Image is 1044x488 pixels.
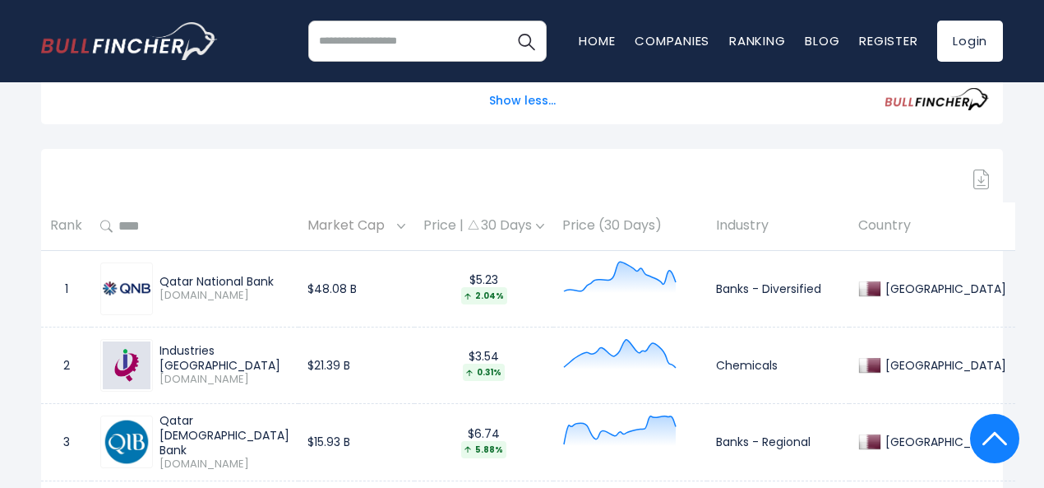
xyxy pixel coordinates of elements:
[103,342,150,389] img: IQCD.QA.png
[805,32,839,49] a: Blog
[881,281,1006,296] div: [GEOGRAPHIC_DATA]
[461,287,507,304] div: 2.04%
[423,217,544,235] div: Price | 30 Days
[41,403,91,481] td: 3
[553,202,707,251] th: Price (30 Days)
[307,213,393,239] span: Market Cap
[937,21,1003,62] a: Login
[707,327,849,403] td: Chemicals
[423,349,544,381] div: $3.54
[506,21,547,62] button: Search
[159,458,289,472] span: [DOMAIN_NAME]
[849,202,1015,251] th: Country
[463,364,505,381] div: 0.31%
[423,426,544,458] div: $6.74
[461,441,506,458] div: 5.88%
[159,413,289,458] div: Qatar [DEMOGRAPHIC_DATA] Bank
[579,32,615,49] a: Home
[707,202,849,251] th: Industry
[298,403,414,481] td: $15.93 B
[159,373,289,387] span: [DOMAIN_NAME]
[103,281,150,295] img: QNBK.QA.png
[479,87,566,114] button: Show less...
[41,250,91,327] td: 1
[859,32,917,49] a: Register
[41,22,218,60] img: bullfincher logo
[423,272,544,304] div: $5.23
[298,250,414,327] td: $48.08 B
[707,250,849,327] td: Banks - Diversified
[298,327,414,403] td: $21.39 B
[41,327,91,403] td: 2
[729,32,785,49] a: Ranking
[159,274,289,289] div: Qatar National Bank
[635,32,709,49] a: Companies
[707,403,849,481] td: Banks - Regional
[159,289,289,303] span: [DOMAIN_NAME]
[159,343,289,373] div: Industries [GEOGRAPHIC_DATA]
[41,22,218,60] a: Go to homepage
[103,418,150,466] img: QIBK.QA.png
[881,358,1006,373] div: [GEOGRAPHIC_DATA]
[41,202,91,251] th: Rank
[881,435,1006,449] div: [GEOGRAPHIC_DATA]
